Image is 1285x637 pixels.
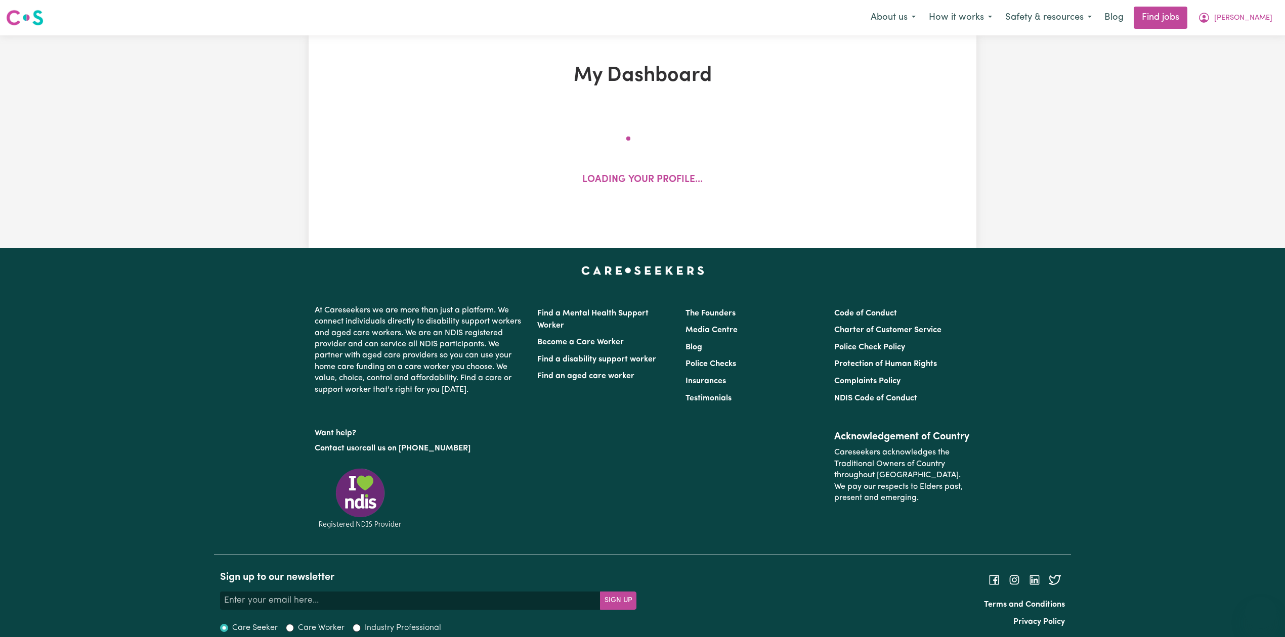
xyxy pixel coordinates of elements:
span: [PERSON_NAME] [1214,13,1272,24]
a: Follow Careseekers on Instagram [1008,576,1020,584]
a: The Founders [686,309,736,317]
p: Careseekers acknowledges the Traditional Owners of Country throughout [GEOGRAPHIC_DATA]. We pay o... [834,443,970,508]
a: Find an aged care worker [537,372,634,380]
h2: Acknowledgement of Country [834,431,970,443]
a: Privacy Policy [1013,618,1065,626]
a: Find jobs [1134,7,1187,29]
a: Careseekers home page [581,266,704,275]
p: or [315,439,525,458]
label: Industry Professional [365,622,441,634]
button: How it works [922,7,999,28]
a: Blog [1098,7,1130,29]
p: Want help? [315,424,525,439]
p: At Careseekers we are more than just a platform. We connect individuals directly to disability su... [315,301,525,399]
button: About us [864,7,922,28]
h1: My Dashboard [426,64,859,88]
img: Registered NDIS provider [315,467,406,530]
a: Follow Careseekers on Facebook [988,576,1000,584]
p: Loading your profile... [582,173,703,188]
a: Code of Conduct [834,309,897,317]
button: My Account [1191,7,1279,28]
button: Safety & resources [999,7,1098,28]
img: Careseekers logo [6,9,44,27]
a: Police Checks [686,360,736,368]
a: Find a disability support worker [537,355,656,363]
a: Charter of Customer Service [834,326,941,334]
a: Contact us [315,444,355,452]
a: call us on [PHONE_NUMBER] [362,444,470,452]
a: Follow Careseekers on LinkedIn [1029,576,1041,584]
a: Complaints Policy [834,377,901,385]
a: Police Check Policy [834,343,905,351]
label: Care Seeker [232,622,278,634]
a: NDIS Code of Conduct [834,394,917,402]
button: Subscribe [600,591,636,610]
label: Care Worker [298,622,345,634]
h2: Sign up to our newsletter [220,571,636,583]
a: Follow Careseekers on Twitter [1049,576,1061,584]
a: Find a Mental Health Support Worker [537,309,649,330]
a: Testimonials [686,394,732,402]
a: Become a Care Worker [537,338,624,346]
a: Media Centre [686,326,738,334]
a: Careseekers logo [6,6,44,29]
a: Insurances [686,377,726,385]
input: Enter your email here... [220,591,601,610]
iframe: Button to launch messaging window [1245,597,1277,629]
a: Terms and Conditions [984,601,1065,609]
a: Blog [686,343,702,351]
a: Protection of Human Rights [834,360,937,368]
